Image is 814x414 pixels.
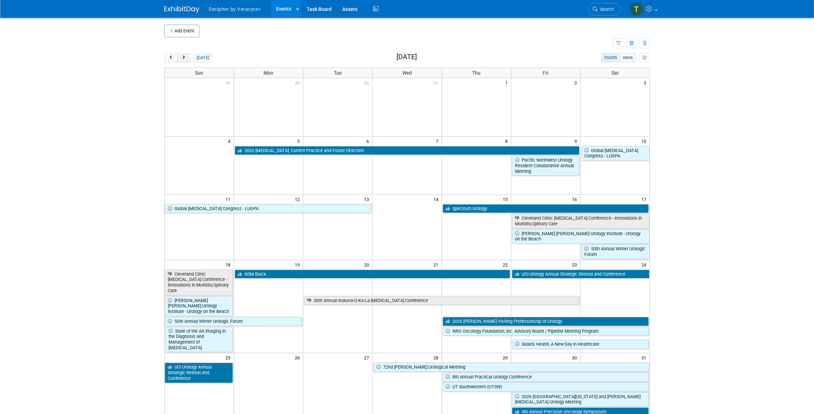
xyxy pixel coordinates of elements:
a: NSM Block [235,270,510,279]
button: myCustomButton [639,53,650,62]
a: State of the Art Imaging in the Diagnosis and Management of [MEDICAL_DATA] [165,327,233,352]
span: Fri [543,70,548,76]
i: Personalize Calendar [642,56,647,60]
span: 10 [641,137,649,145]
button: prev [164,53,177,62]
span: 20 [363,260,372,269]
span: Sun [195,70,203,76]
span: Wed [402,70,412,76]
span: 1 [504,78,511,87]
span: 17 [641,195,649,203]
span: 31 [433,78,441,87]
span: 29 [502,353,511,362]
span: 8 [504,137,511,145]
span: 22 [502,260,511,269]
a: 72nd [PERSON_NAME] Urological Meeting [373,363,649,372]
img: ExhibitDay [164,6,199,13]
span: 31 [641,353,649,362]
span: 11 [225,195,234,203]
span: 28 [433,353,441,362]
span: 28 [225,78,234,87]
span: 30 [571,353,580,362]
button: [DATE] [193,53,212,62]
span: 13 [363,195,372,203]
span: 18 [225,260,234,269]
span: Mon [263,70,273,76]
a: [PERSON_NAME] [PERSON_NAME] Urology Institute - Urology on the Beach [165,296,233,316]
span: 26 [294,353,303,362]
a: NRG Oncology Foundation, Inc. Advisory Board / Pipeline Meeting Program [443,327,649,336]
span: 2 [574,78,580,87]
span: 25 [225,353,234,362]
span: 3 [643,78,649,87]
a: Global [MEDICAL_DATA] Congress - LUGPA [581,146,649,161]
button: week [619,53,636,62]
a: [PERSON_NAME] [PERSON_NAME] Urology Institute - Urology on the Beach [512,229,649,244]
a: Solaris Health, A New Day in Healthcare [512,340,649,349]
span: 9 [574,137,580,145]
a: 50th Annual Winter Urologic Forum [581,244,649,259]
span: 29 [294,78,303,87]
a: 8th Annual Practical Urology Conference [443,372,649,382]
span: 12 [294,195,303,203]
a: Global [MEDICAL_DATA] Congress - LUGPA [165,204,371,213]
a: 2026 [GEOGRAPHIC_DATA][US_STATE] and [PERSON_NAME] [MEDICAL_DATA] Urology Meeting [512,392,649,407]
span: 6 [366,137,372,145]
span: 7 [435,137,441,145]
a: Search [588,3,621,15]
a: Spectrum Urology [443,204,649,213]
a: Cleveland Clinic [MEDICAL_DATA] Conference - Innovations in Multidisciplinary Care [512,214,649,228]
span: 21 [433,260,441,269]
span: 4 [227,137,234,145]
a: 30th Annual Kukuna-O-Ka-La [MEDICAL_DATA] Conference [304,296,579,305]
button: Add Event [164,25,199,37]
img: Tony Alvarado [630,2,643,16]
span: Sat [611,70,618,76]
span: 23 [571,260,580,269]
span: 30 [363,78,372,87]
span: 15 [502,195,511,203]
a: UCI Urology Annual Strategic Retreat and Conference [165,363,233,383]
span: 19 [294,260,303,269]
a: UT Southwestern (UTSW) [443,382,649,391]
span: 16 [571,195,580,203]
a: 2026 [PERSON_NAME] Visiting Professorship of Urology [443,317,649,326]
span: Thu [472,70,481,76]
button: next [177,53,190,62]
span: 14 [433,195,441,203]
span: 5 [297,137,303,145]
a: UCI Urology Annual Strategic Retreat and Conference [512,270,649,279]
a: Cleveland Clinic [MEDICAL_DATA] Conference - Innovations in Multidisciplinary Care [165,270,233,295]
span: 24 [641,260,649,269]
h2: [DATE] [396,53,417,61]
button: month [601,53,620,62]
a: Pacific Northwest Urology Resident Collaborative Annual Meeting [512,156,579,176]
a: 2026 [MEDICAL_DATA]: Current Practice and Future Direction [235,146,579,155]
span: Search [598,7,614,12]
span: Tue [334,70,342,76]
span: 27 [363,353,372,362]
a: 50th Annual Winter Urologic Forum [165,317,302,326]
